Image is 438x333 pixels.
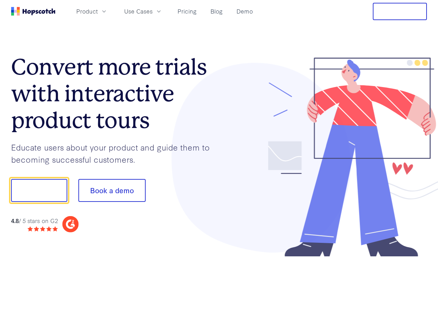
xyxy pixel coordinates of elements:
div: / 5 stars on G2 [11,216,58,225]
a: Demo [234,6,256,17]
button: Book a demo [78,179,146,202]
span: Product [76,7,98,16]
button: Product [72,6,112,17]
p: Educate users about your product and guide them to becoming successful customers. [11,141,219,165]
a: Home [11,7,55,16]
a: Pricing [175,6,199,17]
h1: Convert more trials with interactive product tours [11,54,219,134]
span: Use Cases [124,7,153,16]
button: Free Trial [373,3,427,20]
button: Show me! [11,179,67,202]
strong: 4.8 [11,216,19,224]
a: Blog [208,6,225,17]
button: Use Cases [120,6,166,17]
